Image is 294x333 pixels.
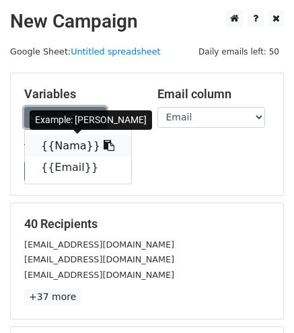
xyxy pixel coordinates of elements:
h5: Variables [24,87,137,102]
div: Example: [PERSON_NAME] [30,110,152,130]
a: {{Email}} [25,157,131,178]
h5: 40 Recipients [24,217,270,231]
small: [EMAIL_ADDRESS][DOMAIN_NAME] [24,254,174,264]
a: Daily emails left: 50 [194,46,284,57]
iframe: Chat Widget [227,268,294,333]
small: [EMAIL_ADDRESS][DOMAIN_NAME] [24,270,174,280]
span: Daily emails left: 50 [194,44,284,59]
a: Untitled spreadsheet [71,46,160,57]
h5: Email column [157,87,270,102]
a: +37 more [24,289,81,305]
small: Google Sheet: [10,46,161,57]
small: [EMAIL_ADDRESS][DOMAIN_NAME] [24,239,174,250]
a: {{Nama}} [25,135,131,157]
h2: New Campaign [10,10,284,33]
a: Copy/paste... [24,107,106,128]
